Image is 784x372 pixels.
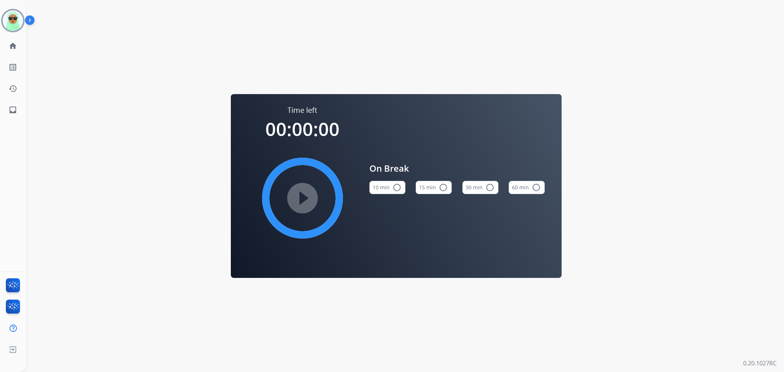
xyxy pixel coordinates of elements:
span: 00:00:00 [265,117,340,142]
button: 60 min [509,181,545,194]
mat-icon: radio_button_unchecked [393,183,401,192]
button: 30 min [462,181,498,194]
mat-icon: list_alt [8,63,17,72]
mat-icon: radio_button_unchecked [532,183,541,192]
span: On Break [369,162,545,175]
mat-icon: home [8,42,17,50]
mat-icon: history [8,84,17,93]
span: Time left [287,105,317,115]
p: 0.20.1027RC [743,359,777,368]
img: avatar [3,10,23,31]
mat-icon: radio_button_unchecked [486,183,494,192]
button: 15 min [416,181,452,194]
mat-icon: inbox [8,105,17,114]
mat-icon: radio_button_unchecked [439,183,448,192]
button: 10 min [369,181,405,194]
